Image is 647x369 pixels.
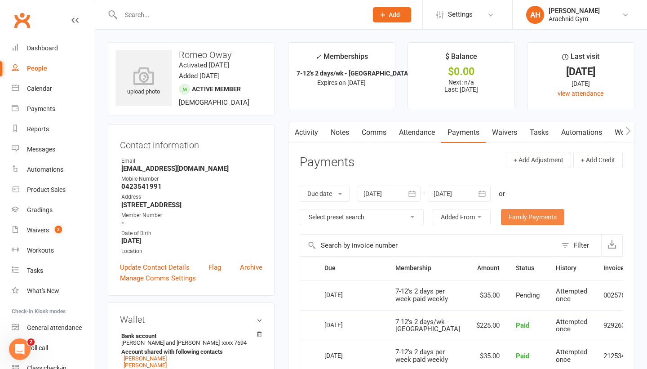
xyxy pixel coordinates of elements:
a: Flag [208,262,221,273]
div: General attendance [27,324,82,331]
a: Activity [288,122,324,143]
span: Attempted once [556,318,587,333]
span: Settings [448,4,473,25]
a: Waivers 2 [12,220,95,240]
span: Active member [192,85,241,93]
div: Filter [574,240,589,251]
time: Activated [DATE] [179,61,229,69]
a: [PERSON_NAME] [124,355,167,362]
a: Tasks [12,261,95,281]
a: Comms [355,122,393,143]
a: People [12,58,95,79]
time: Added [DATE] [179,72,220,80]
a: Attendance [393,122,441,143]
div: or [499,188,505,199]
a: What's New [12,281,95,301]
strong: [EMAIL_ADDRESS][DOMAIN_NAME] [121,164,262,173]
span: Pending [516,291,540,299]
p: Next: n/a Last: [DATE] [416,79,506,93]
th: Membership [387,257,468,280]
th: Due [316,257,387,280]
a: Automations [555,122,608,143]
div: What's New [27,287,59,294]
div: [DATE] [536,67,626,76]
input: Search... [118,9,361,21]
a: Payments [441,122,486,143]
a: Gradings [12,200,95,220]
span: xxxx 7694 [222,339,247,346]
span: Attempted once [556,287,587,303]
a: Product Sales [12,180,95,200]
div: Location [121,247,262,256]
div: Member Number [121,211,262,220]
button: Added From [432,209,491,225]
div: [PERSON_NAME] [549,7,600,15]
div: Roll call [27,344,48,351]
td: 9292636 [595,310,637,341]
a: General attendance kiosk mode [12,318,95,338]
a: Reports [12,119,95,139]
div: Address [121,193,262,201]
span: Expires on [DATE] [317,79,366,86]
th: History [548,257,595,280]
button: + Add Adjustment [506,152,571,168]
a: Clubworx [11,9,33,31]
i: ✓ [315,53,321,61]
button: + Add Credit [573,152,623,168]
div: $ Balance [445,51,477,67]
div: Waivers [27,227,49,234]
span: 2 [27,338,35,346]
div: Messages [27,146,55,153]
a: Roll call [12,338,95,358]
div: [DATE] [324,348,366,362]
div: [DATE] [324,288,366,302]
strong: 7-12's 2 days/wk - [GEOGRAPHIC_DATA] [297,70,410,77]
a: Notes [324,122,355,143]
div: Email [121,157,262,165]
div: Mobile Number [121,175,262,183]
button: Due date [300,186,350,202]
strong: - [121,219,262,227]
strong: [DATE] [121,237,262,245]
div: AH [526,6,544,24]
span: 2 [55,226,62,233]
div: [DATE] [324,318,366,332]
h3: Wallet [120,315,262,325]
span: [DEMOGRAPHIC_DATA] [179,98,249,107]
div: Reports [27,125,49,133]
td: $35.00 [468,280,508,311]
button: Add [373,7,411,22]
th: Status [508,257,548,280]
a: Family Payments [501,209,564,225]
strong: Bank account [121,333,258,339]
div: Arachnid Gym [549,15,600,23]
div: Payments [27,105,55,112]
a: Calendar [12,79,95,99]
div: Calendar [27,85,52,92]
input: Search by invoice number [300,235,557,256]
strong: [STREET_ADDRESS] [121,201,262,209]
div: [DATE] [536,79,626,89]
h3: Contact information [120,137,262,150]
div: $0.00 [416,67,506,76]
span: 7-12's 2 days per week paid weekly [395,348,448,364]
div: Workouts [27,247,54,254]
div: Automations [27,166,63,173]
span: 7-12's 2 days/wk - [GEOGRAPHIC_DATA] [395,318,460,333]
a: Archive [240,262,262,273]
div: Tasks [27,267,43,274]
span: Add [389,11,400,18]
span: Attempted once [556,348,587,364]
span: Paid [516,321,529,329]
a: Automations [12,160,95,180]
a: [PERSON_NAME] [124,362,167,369]
a: Tasks [523,122,555,143]
h3: Romeo Oway [115,50,267,60]
div: People [27,65,47,72]
div: Dashboard [27,44,58,52]
div: Gradings [27,206,53,213]
a: Payments [12,99,95,119]
span: 7-12's 2 days per week paid weekly [395,287,448,303]
a: Waivers [486,122,523,143]
th: Amount [468,257,508,280]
